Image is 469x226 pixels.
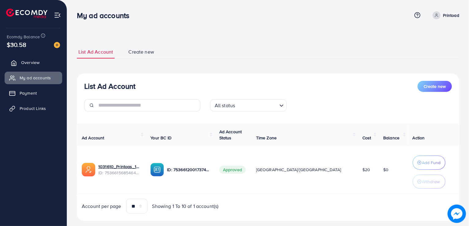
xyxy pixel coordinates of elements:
span: Create new [128,48,154,55]
span: $20 [362,167,370,173]
span: Overview [21,59,40,66]
span: My ad accounts [20,75,51,81]
p: Add Fund [422,159,441,166]
span: Product Links [20,105,46,111]
span: Action [413,135,425,141]
span: Account per page [82,203,121,210]
a: Printoad [430,11,459,19]
span: $0 [383,167,388,173]
span: Ecomdy Balance [7,34,40,40]
a: My ad accounts [5,72,62,84]
img: ic-ba-acc.ded83a64.svg [150,163,164,176]
div: Search for option [210,99,287,111]
span: Cost [362,135,371,141]
a: Payment [5,87,62,99]
p: Printoad [443,12,459,19]
button: Add Fund [413,156,445,170]
p: Withdraw [422,178,440,185]
span: [GEOGRAPHIC_DATA]/[GEOGRAPHIC_DATA] [256,167,341,173]
a: Product Links [5,102,62,115]
button: Create new [418,81,452,92]
p: ID: 7536612001737474065 [167,166,209,173]
a: 1031610_Printoas_1754755120409 [98,164,141,170]
img: image [448,205,466,223]
img: menu [54,12,61,19]
span: Your BC ID [150,135,172,141]
h3: My ad accounts [77,11,134,20]
span: List Ad Account [78,48,113,55]
button: Withdraw [413,175,445,189]
span: Ad Account Status [219,129,242,141]
span: Balance [383,135,399,141]
span: Create new [424,83,446,89]
img: ic-ads-acc.e4c84228.svg [82,163,95,176]
span: ID: 7536615685464883201 [98,170,141,176]
span: Showing 1 To 10 of 1 account(s) [152,203,219,210]
a: Overview [5,56,62,69]
span: All status [214,101,236,110]
span: Approved [219,166,246,174]
span: $30.58 [7,40,26,49]
img: logo [6,9,47,18]
img: image [54,42,60,48]
div: <span class='underline'>1031610_Printoas_1754755120409</span></br>7536615685464883201 [98,164,141,176]
h3: List Ad Account [84,82,135,91]
span: Time Zone [256,135,277,141]
input: Search for option [237,100,277,110]
span: Payment [20,90,37,96]
span: Ad Account [82,135,104,141]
